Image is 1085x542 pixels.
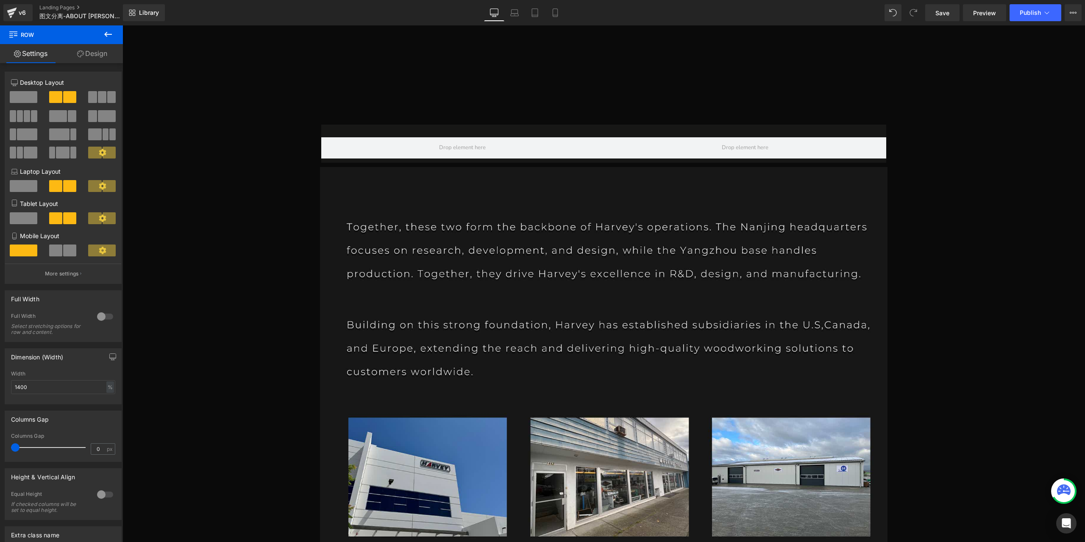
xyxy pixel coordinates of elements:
p: Tablet Layout [11,199,115,208]
a: Desktop [484,4,504,21]
div: % [106,381,114,393]
span: Library [139,9,159,17]
div: Extra class name [11,527,59,539]
a: Landing Pages [39,4,137,11]
a: Preview [963,4,1006,21]
div: Width [11,371,115,377]
input: auto [11,380,115,394]
div: Columns Gap [11,433,115,439]
a: Laptop [504,4,525,21]
div: Full Width [11,291,39,303]
div: Full Width [11,313,89,322]
p: More settings [45,270,79,278]
p: Mobile Layout [11,231,115,240]
a: Design [61,44,123,63]
a: Tablet [525,4,545,21]
span: Row [8,25,93,44]
a: New Library [123,4,165,21]
p: Laptop Layout [11,167,115,176]
span: Publish [1020,9,1041,16]
button: Publish [1010,4,1061,21]
div: v6 [17,7,28,18]
span: px [107,446,114,452]
button: Redo [905,4,922,21]
div: Equal Height [11,491,89,500]
button: More settings [5,264,121,284]
span: 图文分离-ABOUT [PERSON_NAME] 2025 [39,13,121,19]
span: Save [935,8,949,17]
div: If checked columns will be set to equal height. [11,501,87,513]
div: Columns Gap [11,411,49,423]
div: Height & Vertical Align [11,469,75,481]
p: Desktop Layout [11,78,115,87]
div: Open Intercom Messenger [1056,513,1077,534]
div: Select stretching options for row and content. [11,323,87,335]
span: Preview [973,8,996,17]
button: More [1065,4,1082,21]
div: Dimension (Width) [11,349,63,361]
a: Mobile [545,4,565,21]
a: v6 [3,4,33,21]
button: Undo [885,4,901,21]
